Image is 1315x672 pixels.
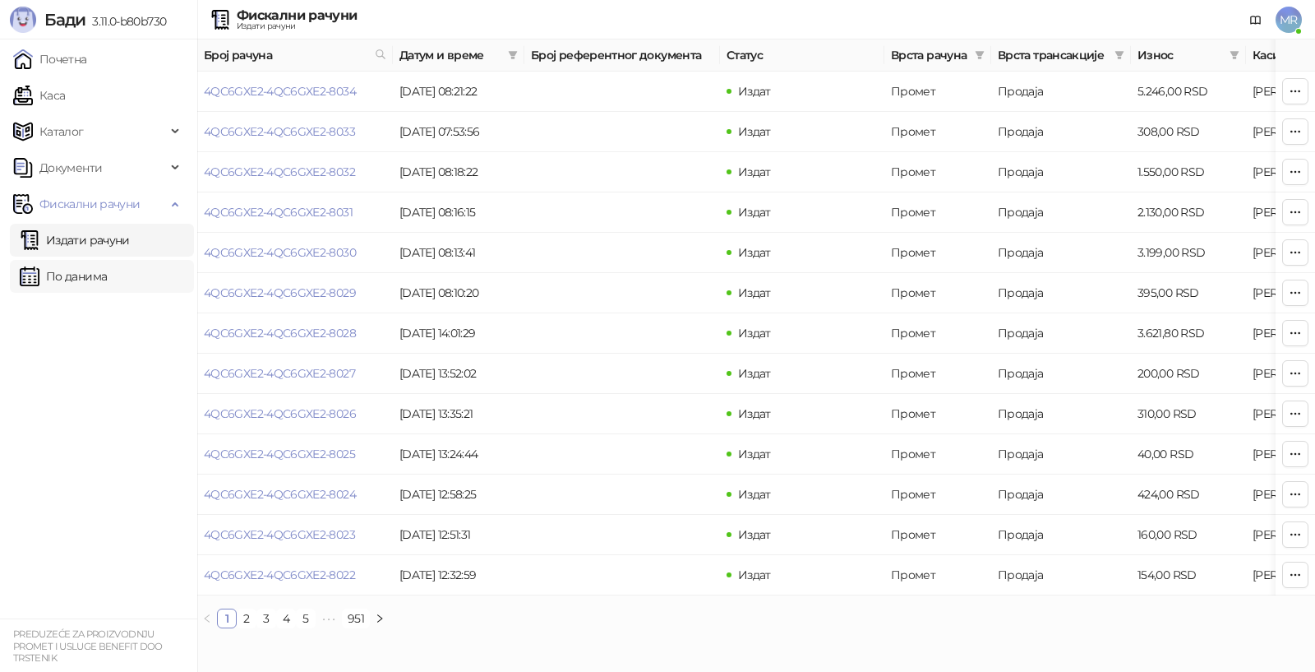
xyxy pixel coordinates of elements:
span: Издат [738,366,771,381]
span: Датум и време [399,46,501,64]
span: filter [1226,43,1243,67]
td: 4QC6GXE2-4QC6GXE2-8034 [197,72,393,112]
a: 4QC6GXE2-4QC6GXE2-8025 [204,447,355,461]
span: Издат [738,124,771,139]
td: 5.246,00 RSD [1131,72,1246,112]
td: Промет [884,233,991,273]
td: [DATE] 08:21:22 [393,72,524,112]
span: Издат [738,527,771,542]
td: Продаја [991,152,1131,192]
span: filter [971,43,988,67]
a: 2 [238,609,256,628]
a: Издати рачуни [20,224,130,257]
li: Претходна страна [197,609,217,628]
span: Каталог [39,115,84,148]
a: 4QC6GXE2-4QC6GXE2-8022 [204,568,355,582]
span: filter [1230,50,1239,60]
td: 4QC6GXE2-4QC6GXE2-8026 [197,394,393,434]
td: 424,00 RSD [1131,475,1246,515]
th: Број референтног документа [524,39,720,72]
a: 4 [277,609,295,628]
td: Продаја [991,72,1131,112]
td: 308,00 RSD [1131,112,1246,152]
li: 2 [237,609,256,628]
a: 5 [297,609,315,628]
a: 951 [343,609,369,628]
td: Продаја [991,313,1131,354]
td: Промет [884,313,991,354]
td: 4QC6GXE2-4QC6GXE2-8031 [197,192,393,233]
div: Фискални рачуни [237,9,357,22]
td: Промет [884,475,991,515]
span: filter [975,50,985,60]
a: 4QC6GXE2-4QC6GXE2-8023 [204,527,355,542]
span: Врста рачуна [891,46,968,64]
li: 951 [342,609,370,628]
td: Промет [884,434,991,475]
span: filter [1111,43,1128,67]
td: 4QC6GXE2-4QC6GXE2-8023 [197,515,393,555]
a: 4QC6GXE2-4QC6GXE2-8033 [204,124,355,139]
td: [DATE] 08:13:41 [393,233,524,273]
span: Врста трансакције [998,46,1108,64]
span: Издат [738,285,771,300]
span: Издат [738,447,771,461]
span: Број рачуна [204,46,368,64]
span: left [202,614,212,623]
td: [DATE] 13:35:21 [393,394,524,434]
span: Износ [1137,46,1223,64]
a: 1 [218,609,236,628]
td: Продаја [991,515,1131,555]
td: Промет [884,72,991,112]
td: Продаја [991,112,1131,152]
a: Почетна [13,43,87,76]
span: Издат [738,406,771,421]
small: PREDUZEĆE ZA PROIZVODNJU PROMET I USLUGE BENEFIT DOO TRSTENIK [13,628,163,664]
td: Продаја [991,354,1131,394]
td: Продаја [991,233,1131,273]
button: right [370,609,390,628]
li: 4 [276,609,296,628]
span: Издат [738,245,771,260]
td: Промет [884,273,991,313]
a: 4QC6GXE2-4QC6GXE2-8027 [204,366,355,381]
td: [DATE] 12:51:31 [393,515,524,555]
button: left [197,609,217,628]
td: Промет [884,112,991,152]
span: filter [508,50,518,60]
td: 4QC6GXE2-4QC6GXE2-8029 [197,273,393,313]
span: Издат [738,487,771,502]
span: Бади [44,10,85,30]
td: [DATE] 12:32:59 [393,555,524,596]
td: 4QC6GXE2-4QC6GXE2-8025 [197,434,393,475]
li: 3 [256,609,276,628]
td: 3.199,00 RSD [1131,233,1246,273]
span: Издат [738,165,771,179]
li: 5 [296,609,316,628]
a: 3 [257,609,275,628]
td: [DATE] 13:24:44 [393,434,524,475]
td: 4QC6GXE2-4QC6GXE2-8024 [197,475,393,515]
td: 4QC6GXE2-4QC6GXE2-8032 [197,152,393,192]
a: Документација [1243,7,1269,33]
td: Промет [884,515,991,555]
th: Врста трансакције [991,39,1131,72]
span: filter [1114,50,1124,60]
li: Следећих 5 Страна [316,609,342,628]
td: 2.130,00 RSD [1131,192,1246,233]
th: Врста рачуна [884,39,991,72]
span: 3.11.0-b80b730 [85,14,166,29]
td: Промет [884,354,991,394]
td: Промет [884,152,991,192]
td: Промет [884,555,991,596]
a: По данима [20,260,107,293]
td: 4QC6GXE2-4QC6GXE2-8027 [197,354,393,394]
li: Следећа страна [370,609,390,628]
td: [DATE] 08:16:15 [393,192,524,233]
th: Број рачуна [197,39,393,72]
td: Промет [884,192,991,233]
td: Продаја [991,192,1131,233]
a: 4QC6GXE2-4QC6GXE2-8026 [204,406,356,421]
a: 4QC6GXE2-4QC6GXE2-8032 [204,165,355,179]
td: [DATE] 14:01:29 [393,313,524,354]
